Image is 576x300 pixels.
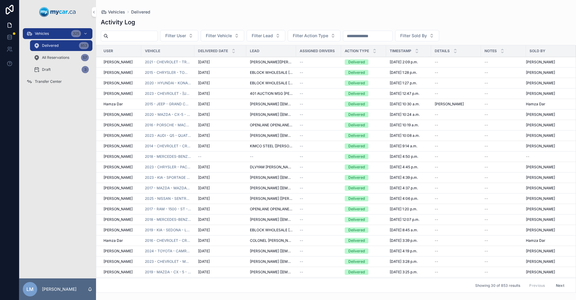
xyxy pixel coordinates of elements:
[145,60,191,64] a: 2021 - CHEVROLET - TRAX - 1LT - 251064
[250,49,259,53] span: Lead
[395,30,439,41] button: Select Button
[250,196,292,201] span: [PERSON_NAME] [[PERSON_NAME][EMAIL_ADDRESS][PERSON_NAME][DOMAIN_NAME]]
[300,154,303,159] span: --
[250,207,292,211] span: OPENLANE OPENLANE [[EMAIL_ADDRESS][DOMAIN_NAME]]
[145,270,191,274] span: 2019 - MAZDA - CX - 5 - GS - 250954A
[145,196,191,201] span: 2025 - NISSAN - SENTRA - SV - 250617
[390,175,418,180] span: [DATE] 4:39 p.m.
[390,259,418,264] span: [DATE] 3:28 p.m.
[435,238,438,243] span: --
[198,102,210,106] span: [DATE]
[103,144,133,148] span: [PERSON_NAME]
[103,238,123,243] span: Hamza Dar
[484,123,488,127] span: --
[390,144,417,148] span: [DATE] 9:14 a.m.
[131,9,150,15] span: Delivered
[103,133,133,138] span: [PERSON_NAME]
[198,196,210,201] span: [DATE]
[390,154,418,159] span: [DATE] 4:50 p.m.
[108,9,125,15] span: Vehicles
[250,165,292,169] span: DLVYAM [PERSON_NAME] [[EMAIL_ADDRESS][DOMAIN_NAME]]
[103,249,133,253] span: [PERSON_NAME]
[145,154,191,159] span: 2018 - MERCEDES-BENZ - GLA 250 - BASE - 251363
[435,207,438,211] span: --
[435,70,438,75] span: --
[390,270,418,274] span: [DATE] 3:25 p.m.
[484,217,488,222] span: --
[300,70,303,75] span: --
[348,59,365,65] div: Delivered
[250,154,253,159] span: --
[101,18,135,26] h1: Activity Log
[145,175,191,180] a: 2023 - KIA - SPORTAGE - EX - 251372
[103,70,133,75] span: [PERSON_NAME]
[300,196,303,201] span: --
[348,238,365,243] div: Delivered
[300,112,303,117] span: --
[145,70,191,75] span: 2015 - CHRYSLER - TOWN & COUNTRY - S - 251151A
[145,228,191,232] a: 2019 - KIA - SEDONA - LX - 250365A
[250,249,292,253] span: [PERSON_NAME] [[EMAIL_ADDRESS][DOMAIN_NAME]]
[348,122,365,128] div: Delivered
[145,112,191,117] a: 2020 - MAZDA - CX-5 - TOURING - 251118
[348,80,365,86] div: Delivered
[103,196,133,201] span: [PERSON_NAME]
[435,154,438,159] span: --
[198,49,228,53] span: Delivered Date
[165,33,186,39] span: Filter User
[250,270,292,274] span: [PERSON_NAME] [[EMAIL_ADDRESS][DOMAIN_NAME]]
[300,186,303,190] span: --
[526,175,555,180] span: [PERSON_NAME]
[300,123,303,127] span: --
[526,259,555,264] span: [PERSON_NAME]
[145,81,191,85] a: 2020 - HYUNDAI - KONA - LIMITED - 250670B
[300,144,303,148] span: --
[30,64,92,75] a: Draft3
[435,259,438,264] span: --
[145,102,191,106] a: 2015 - JEEP - GRAND CHEROKEE - OVERLAND - 250803
[484,81,488,85] span: --
[42,55,69,60] span: All Reservations
[435,217,438,222] span: --
[348,269,365,275] div: Delivered
[390,60,418,64] span: [DATE] 2:09 p.m.
[103,81,133,85] span: [PERSON_NAME]
[42,43,58,48] span: Delivered
[145,238,191,243] a: 2016 - CHEVROLET - CRUZE - PREMIER - 250991
[250,91,292,96] span: 401 AUCTION MSG [PERSON_NAME] [[EMAIL_ADDRESS][DOMAIN_NAME]]
[526,196,555,201] span: [PERSON_NAME]
[145,123,191,127] span: 2016 - PORSCHE - MACAN - S - 250377
[145,91,191,96] a: 2023 - CHEVROLET - [US_STATE] - WORK TRUCK - 250827
[435,270,438,274] span: --
[250,238,292,243] span: COLONEL [PERSON_NAME] [[EMAIL_ADDRESS][DOMAIN_NAME]]
[103,112,133,117] span: [PERSON_NAME]
[103,91,133,96] span: [PERSON_NAME]
[300,207,303,211] span: --
[145,259,191,264] span: 2023 - CHEVROLET - MALIBU - LT (1LT) - 251171
[103,217,133,222] span: [PERSON_NAME]
[390,217,419,222] span: [DATE] 12:07 p.m.
[348,196,365,201] div: Delivered
[390,133,420,138] span: [DATE] 10:08 a.m.
[300,165,303,169] span: --
[198,91,210,96] span: [DATE]
[526,123,555,127] span: [PERSON_NAME]
[145,249,191,253] span: 2024 - TOYOTA - CAMRY - SE - 251248
[250,70,292,75] span: EBLOCK WHOLESALE [[PERSON_NAME][EMAIL_ADDRESS][PERSON_NAME][DOMAIN_NAME]]
[345,49,369,53] span: Action Type
[348,206,365,212] div: Delivered
[526,144,555,148] span: [PERSON_NAME]
[145,49,160,53] span: Vehicle
[390,70,417,75] span: [DATE] 1:28 p.m.
[198,249,210,253] span: [DATE]
[198,60,210,64] span: [DATE]
[145,217,191,222] a: 2018 - MERCEDES-BENZ - GLA 250 - - 250964
[484,70,488,75] span: --
[300,175,303,180] span: --
[103,175,133,180] span: [PERSON_NAME]
[484,154,488,159] span: --
[484,133,488,138] span: --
